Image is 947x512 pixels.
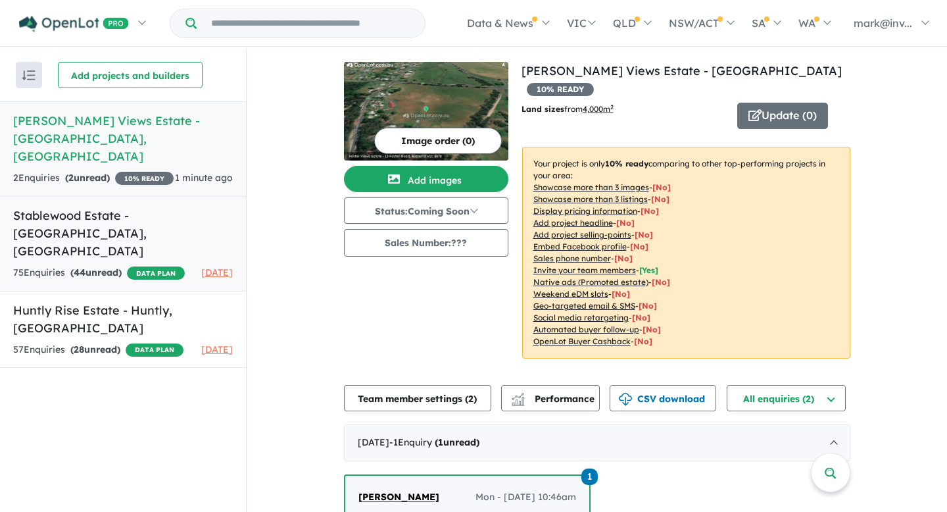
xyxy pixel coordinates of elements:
span: Performance [514,393,595,405]
span: [PERSON_NAME] [358,491,439,503]
u: OpenLot Buyer Cashback [533,336,631,346]
strong: ( unread) [70,344,120,355]
h5: [PERSON_NAME] Views Estate - [GEOGRAPHIC_DATA] , [GEOGRAPHIC_DATA] [13,112,233,165]
u: Social media retargeting [533,313,629,322]
a: 1 [581,467,598,485]
sup: 2 [610,103,614,111]
span: [ No ] [635,230,653,240]
a: [PERSON_NAME] [358,490,439,505]
u: Native ads (Promoted estate) [533,277,648,287]
u: Showcase more than 3 listings [533,194,648,204]
u: Automated buyer follow-up [533,324,639,334]
span: [No] [639,301,657,311]
span: [No] [612,289,630,299]
img: sort.svg [22,70,36,80]
strong: ( unread) [70,267,122,278]
img: download icon [619,393,632,406]
p: Your project is only comparing to other top-performing projects in your area: - - - - - - - - - -... [522,147,850,359]
u: Display pricing information [533,206,637,216]
span: [ No ] [641,206,659,216]
span: [ No ] [651,194,669,204]
span: - 1 Enquir y [389,436,479,448]
span: 1 [438,436,443,448]
span: [ No ] [630,242,648,251]
button: Status:Coming Soon [344,197,508,224]
button: Add projects and builders [58,62,203,88]
u: Weekend eDM slots [533,289,608,299]
span: [DATE] [201,344,233,355]
button: Performance [501,385,600,411]
button: Team member settings (2) [344,385,491,411]
input: Try estate name, suburb, builder or developer [199,9,422,38]
span: DATA PLAN [126,344,183,357]
u: Geo-targeted email & SMS [533,301,635,311]
p: from [522,103,727,116]
button: Add images [344,166,508,192]
span: [No] [652,277,670,287]
span: [ Yes ] [639,265,658,275]
span: [DATE] [201,267,233,278]
span: Mon - [DATE] 10:46am [475,490,576,505]
u: 4,000 m [583,104,614,114]
a: [PERSON_NAME] Views Estate - [GEOGRAPHIC_DATA] [522,63,842,78]
img: Foster Views Estate - Boolarra [344,62,508,161]
div: 75 Enquir ies [13,265,185,281]
strong: ( unread) [65,172,110,184]
button: All enquiries (2) [727,385,846,411]
span: 1 minute ago [175,172,233,184]
u: Add project headline [533,218,613,228]
span: [No] [634,336,652,346]
h5: Huntly Rise Estate - Huntly , [GEOGRAPHIC_DATA] [13,301,233,337]
u: Showcase more than 3 images [533,182,649,192]
span: 28 [74,344,84,355]
img: line-chart.svg [512,393,523,400]
button: Image order (0) [374,128,502,154]
u: Embed Facebook profile [533,242,627,251]
h5: Stablewood Estate - [GEOGRAPHIC_DATA] , [GEOGRAPHIC_DATA] [13,207,233,260]
u: Invite your team members [533,265,636,275]
span: 2 [68,172,74,184]
span: [ No ] [614,253,633,263]
span: [No] [632,313,650,322]
button: CSV download [610,385,716,411]
b: Land sizes [522,104,564,114]
span: DATA PLAN [127,267,185,280]
div: 57 Enquir ies [13,342,183,358]
span: mark@inv... [854,16,912,30]
img: bar-chart.svg [512,397,525,405]
strong: ( unread) [435,436,479,448]
span: 10 % READY [115,172,174,185]
span: 2 [468,393,473,405]
span: [ No ] [616,218,635,228]
u: Sales phone number [533,253,611,263]
b: 10 % ready [605,159,648,168]
span: 44 [74,267,85,278]
span: [No] [643,324,661,334]
div: [DATE] [344,424,850,461]
u: Add project selling-points [533,230,631,240]
span: 1 [581,469,598,485]
button: Update (0) [737,103,828,129]
img: Openlot PRO Logo White [19,16,129,32]
span: [ No ] [652,182,671,192]
button: Sales Number:??? [344,229,508,257]
span: 10 % READY [527,83,594,96]
div: 2 Enquir ies [13,170,174,186]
